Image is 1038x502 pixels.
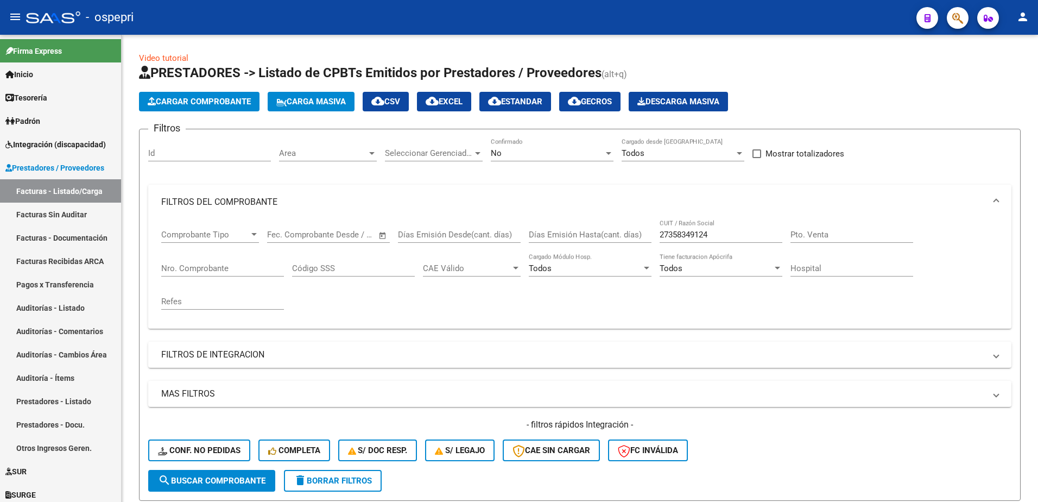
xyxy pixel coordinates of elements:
span: Tesorería [5,92,47,104]
span: Area [279,148,367,158]
mat-icon: delete [294,474,307,487]
input: Fecha inicio [267,230,311,240]
mat-icon: cloud_download [371,95,384,108]
span: Descarga Masiva [637,97,719,106]
app-download-masive: Descarga masiva de comprobantes (adjuntos) [629,92,728,111]
button: Borrar Filtros [284,470,382,492]
span: Borrar Filtros [294,476,372,486]
button: Cargar Comprobante [139,92,259,111]
mat-icon: cloud_download [488,95,501,108]
mat-panel-title: MAS FILTROS [161,388,985,400]
span: FC Inválida [618,445,678,455]
span: Cargar Comprobante [148,97,251,106]
span: Completa [268,445,320,455]
mat-icon: cloud_download [568,95,581,108]
span: Conf. no pedidas [158,445,240,455]
button: Gecros [559,92,621,111]
button: Carga Masiva [268,92,355,111]
button: Buscar Comprobante [148,470,275,492]
span: CSV [371,97,400,106]
button: Estandar [479,92,551,111]
button: Completa [258,440,330,461]
button: Descarga Masiva [629,92,728,111]
span: SURGE [5,489,36,501]
a: Video tutorial [139,53,188,63]
span: Carga Masiva [276,97,346,106]
button: EXCEL [417,92,471,111]
span: S/ Doc Resp. [348,445,408,455]
h4: - filtros rápidos Integración - [148,419,1011,431]
span: Todos [622,148,644,158]
span: Mostrar totalizadores [765,147,844,160]
span: Inicio [5,68,33,80]
span: EXCEL [426,97,463,106]
mat-icon: person [1016,10,1029,23]
mat-icon: search [158,474,171,487]
mat-icon: menu [9,10,22,23]
span: Buscar Comprobante [158,476,265,486]
button: CSV [363,92,409,111]
span: - ospepri [86,5,134,29]
iframe: Intercom live chat [1001,465,1027,491]
mat-panel-title: FILTROS DEL COMPROBANTE [161,196,985,208]
span: PRESTADORES -> Listado de CPBTs Emitidos por Prestadores / Proveedores [139,65,602,80]
button: Open calendar [377,229,389,242]
button: FC Inválida [608,440,688,461]
span: SUR [5,466,27,478]
span: Firma Express [5,45,62,57]
span: Gecros [568,97,612,106]
span: (alt+q) [602,69,627,79]
span: Prestadores / Proveedores [5,162,104,174]
span: Seleccionar Gerenciador [385,148,473,158]
span: CAE Válido [423,263,511,273]
button: CAE SIN CARGAR [503,440,600,461]
mat-panel-title: FILTROS DE INTEGRACION [161,349,985,361]
span: CAE SIN CARGAR [512,445,590,455]
span: No [491,148,502,158]
span: Padrón [5,115,40,127]
input: Fecha fin [321,230,374,240]
span: Comprobante Tipo [161,230,249,240]
span: Integración (discapacidad) [5,139,106,150]
mat-icon: cloud_download [426,95,439,108]
h3: Filtros [148,121,186,136]
button: Conf. no pedidas [148,440,250,461]
button: S/ Doc Resp. [338,440,417,461]
span: Estandar [488,97,542,106]
span: Todos [660,263,682,273]
span: Todos [529,263,552,273]
span: S/ legajo [435,445,485,455]
mat-expansion-panel-header: FILTROS DE INTEGRACION [148,342,1011,368]
button: S/ legajo [425,440,495,461]
div: FILTROS DEL COMPROBANTE [148,219,1011,329]
mat-expansion-panel-header: FILTROS DEL COMPROBANTE [148,185,1011,219]
mat-expansion-panel-header: MAS FILTROS [148,381,1011,407]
